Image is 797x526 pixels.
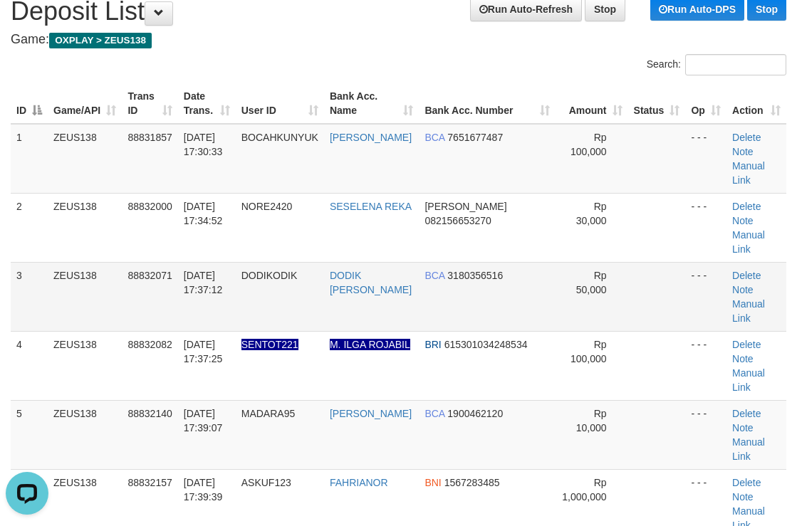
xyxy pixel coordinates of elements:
th: Action: activate to sort column ascending [726,83,786,124]
span: Copy 1567283485 to clipboard [444,477,500,488]
a: Note [732,353,754,364]
a: Delete [732,132,761,143]
span: BOCAHKUNYUK [241,132,318,143]
a: Manual Link [732,367,765,393]
th: ID: activate to sort column descending [11,83,48,124]
span: Copy 3180356516 to clipboard [447,270,503,281]
a: Delete [732,477,761,488]
span: [DATE] 17:37:12 [184,270,223,295]
a: M. ILGA ROJABIL [330,339,410,350]
td: ZEUS138 [48,331,122,400]
td: ZEUS138 [48,124,122,194]
span: [DATE] 17:39:39 [184,477,223,503]
a: [PERSON_NAME] [330,408,412,419]
span: Rp 30,000 [576,201,607,226]
span: BNI [424,477,441,488]
span: 88832082 [127,339,172,350]
span: DODIKODIK [241,270,298,281]
span: ASKUF123 [241,477,291,488]
td: - - - [685,331,726,400]
span: [DATE] 17:39:07 [184,408,223,433]
th: User ID: activate to sort column ascending [236,83,324,124]
a: DODIK [PERSON_NAME] [330,270,412,295]
td: 4 [11,331,48,400]
span: Rp 100,000 [571,339,607,364]
span: BCA [424,132,444,143]
span: Nama rekening ada tanda titik/strip, harap diedit [241,339,298,350]
td: 3 [11,262,48,331]
span: [DATE] 17:30:33 [184,132,223,157]
span: Copy 615301034248534 to clipboard [444,339,528,350]
td: 1 [11,124,48,194]
span: 88832071 [127,270,172,281]
a: Manual Link [732,229,765,255]
td: - - - [685,193,726,262]
a: Delete [732,339,761,350]
td: - - - [685,124,726,194]
a: Note [732,422,754,433]
a: Delete [732,408,761,419]
span: NORE2420 [241,201,293,212]
a: Note [732,491,754,503]
span: Rp 10,000 [576,408,607,433]
th: Amount: activate to sort column ascending [556,83,627,124]
span: [DATE] 17:37:25 [184,339,223,364]
th: Date Trans.: activate to sort column ascending [178,83,236,124]
th: Trans ID: activate to sort column ascending [122,83,177,124]
th: Bank Acc. Name: activate to sort column ascending [324,83,419,124]
td: ZEUS138 [48,193,122,262]
span: Rp 50,000 [576,270,607,295]
th: Game/API: activate to sort column ascending [48,83,122,124]
th: Op: activate to sort column ascending [685,83,726,124]
a: Note [732,284,754,295]
span: 88832140 [127,408,172,419]
a: SESELENA REKA [330,201,412,212]
span: BRI [424,339,441,350]
a: Manual Link [732,298,765,324]
td: 2 [11,193,48,262]
td: ZEUS138 [48,400,122,469]
button: Open LiveChat chat widget [6,6,48,48]
span: 88831857 [127,132,172,143]
td: ZEUS138 [48,262,122,331]
a: [PERSON_NAME] [330,132,412,143]
h4: Game: [11,33,786,47]
span: BCA [424,408,444,419]
td: 5 [11,400,48,469]
span: BCA [424,270,444,281]
td: - - - [685,262,726,331]
label: Search: [647,54,786,75]
span: Copy 1900462120 to clipboard [447,408,503,419]
span: 88832000 [127,201,172,212]
a: Manual Link [732,436,765,462]
span: OXPLAY > ZEUS138 [49,33,152,48]
span: Rp 100,000 [571,132,607,157]
a: Delete [732,201,761,212]
a: Delete [732,270,761,281]
a: Manual Link [732,160,765,186]
span: 88832157 [127,477,172,488]
a: Note [732,146,754,157]
a: FAHRIANOR [330,477,388,488]
span: Rp 1,000,000 [562,477,606,503]
a: Note [732,215,754,226]
td: - - - [685,400,726,469]
input: Search: [685,54,786,75]
th: Status: activate to sort column ascending [628,83,686,124]
span: Copy 082156653270 to clipboard [424,215,491,226]
span: [DATE] 17:34:52 [184,201,223,226]
span: Copy 7651677487 to clipboard [447,132,503,143]
th: Bank Acc. Number: activate to sort column ascending [419,83,556,124]
span: MADARA95 [241,408,295,419]
span: [PERSON_NAME] [424,201,506,212]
